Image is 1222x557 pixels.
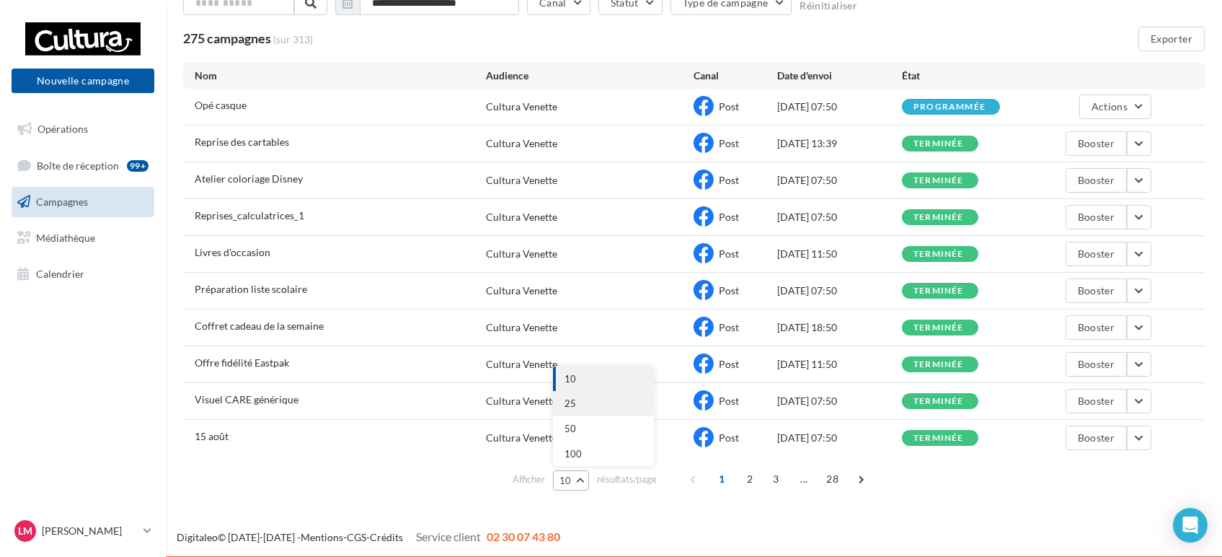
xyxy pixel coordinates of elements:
div: terminée [913,213,964,222]
div: terminée [913,360,964,369]
div: [DATE] 11:50 [777,247,902,261]
div: [DATE] 07:50 [777,431,902,445]
span: Post [719,137,739,149]
span: 3 [764,468,787,491]
div: Cultura Venette [486,173,557,188]
span: Opérations [37,123,88,135]
p: [PERSON_NAME] [42,524,138,538]
span: Post [719,321,739,333]
div: Date d'envoi [777,69,902,83]
div: Canal [694,69,776,83]
span: Post [719,174,739,186]
span: Coffret cadeau de la semaine [195,320,324,332]
div: terminée [913,397,964,406]
span: 1 [710,468,733,491]
div: 99+ [127,160,149,172]
div: terminée [913,286,964,296]
div: [DATE] 07:50 [777,394,902,408]
span: Campagnes [36,196,88,208]
button: Exporter [1138,27,1205,51]
span: Post [719,100,739,113]
a: Mentions [301,531,343,543]
button: 50 [553,416,654,442]
span: 50 [564,423,576,434]
div: Nom [195,69,486,83]
a: Opérations [9,114,157,144]
span: 28 [820,468,844,491]
button: 10 [553,367,654,392]
span: Préparation liste scolaire [195,283,307,295]
div: Cultura Venette [486,100,557,114]
span: 15 août [195,430,229,442]
div: Cultura Venette [486,320,557,335]
span: Atelier coloriage Disney [195,172,303,185]
span: 02 30 07 43 80 [487,530,560,543]
button: Booster [1066,242,1127,266]
span: © [DATE]-[DATE] - - - [177,531,560,543]
div: Cultura Venette [486,431,557,445]
span: Service client [416,530,481,543]
div: [DATE] 11:50 [777,357,902,372]
div: Cultura Venette [486,247,557,261]
span: Post [719,395,739,407]
span: ... [792,468,815,491]
span: résultats/page [597,473,657,486]
span: LM [18,524,32,538]
button: Booster [1066,205,1127,229]
div: [DATE] 13:39 [777,136,902,151]
button: Booster [1066,426,1127,450]
div: Cultura Venette [486,136,557,151]
button: Actions [1079,95,1151,119]
button: Nouvelle campagne [12,69,154,93]
a: LM [PERSON_NAME] [12,517,154,545]
div: [DATE] 07:50 [777,173,902,188]
a: Calendrier [9,259,157,289]
span: (sur 313) [273,32,313,47]
div: terminée [913,434,964,443]
a: Crédits [370,531,403,543]
span: Post [719,431,739,444]
span: Visuel CARE générique [195,393,298,405]
div: Cultura Venette [486,284,557,298]
span: 10 [564,373,576,385]
div: terminée [913,250,964,259]
span: Actions [1092,100,1128,113]
span: 10 [559,475,572,486]
button: Booster [1066,352,1127,377]
a: Boîte de réception99+ [9,150,157,181]
div: terminée [913,323,964,333]
button: Booster [1066,168,1127,193]
span: Médiathèque [36,232,95,244]
button: Booster [1066,278,1127,303]
span: Offre fidélité Eastpak [195,356,289,369]
a: CGS [347,531,366,543]
span: Post [719,211,739,223]
span: Post [719,284,739,297]
div: [DATE] 18:50 [777,320,902,335]
span: Livres d'occasion [195,246,270,258]
span: Post [719,358,739,370]
button: 100 [553,442,654,467]
button: Booster [1066,131,1127,156]
a: Médiathèque [9,223,157,253]
div: Audience [486,69,694,83]
span: 2 [738,468,761,491]
span: 25 [564,398,576,409]
div: programmée [913,102,986,112]
div: Open Intercom Messenger [1173,508,1208,543]
div: terminée [913,176,964,185]
div: [DATE] 07:50 [777,100,902,114]
span: Boîte de réception [37,159,119,171]
button: 25 [553,391,654,416]
span: Post [719,247,739,260]
div: Cultura Venette [486,394,557,408]
span: Opé casque [195,99,247,111]
button: Booster [1066,389,1127,413]
span: 100 [564,448,582,460]
a: Digitaleo [177,531,218,543]
span: Reprises_calculatrices_1 [195,209,304,222]
button: Booster [1066,315,1127,340]
span: Calendrier [36,267,84,279]
div: [DATE] 07:50 [777,284,902,298]
a: Campagnes [9,187,157,217]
